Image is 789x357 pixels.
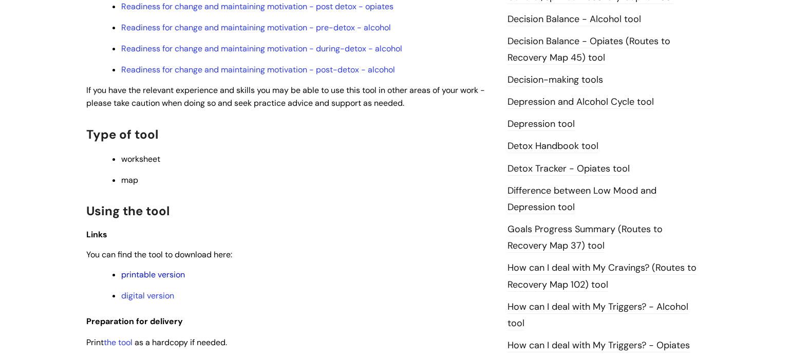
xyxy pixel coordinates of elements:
[508,261,697,291] a: How can I deal with My Cravings? (Routes to Recovery Map 102) tool
[508,300,688,330] a: How can I deal with My Triggers? - Alcohol tool
[508,140,598,153] a: Detox Handbook tool
[121,175,138,185] span: map
[104,337,133,348] a: the tool
[121,269,185,280] a: printable version
[508,223,663,253] a: Goals Progress Summary (Routes to Recovery Map 37) tool
[121,1,393,12] a: Readiness for change and maintaining motivation - post detox - opiates
[508,118,575,131] a: Depression tool
[121,154,160,164] span: worksheet
[121,43,402,54] a: Readiness for change and maintaining motivation - during-detox - alcohol
[86,126,158,142] span: Type of tool
[121,290,174,301] a: digital version
[86,203,170,219] span: Using the tool
[121,64,395,75] a: Readiness for change and maintaining motivation - post-detox - alcohol
[508,162,630,176] a: Detox Tracker - Opiates tool
[86,249,232,260] span: You can find the tool to download here:
[86,85,485,108] span: If you have the relevant experience and skills you may be able to use this tool in other areas of...
[508,13,641,26] a: Decision Balance - Alcohol tool
[508,96,654,109] a: Depression and Alcohol Cycle tool
[135,337,227,348] span: as a hardcopy if needed.
[121,22,391,33] a: Readiness for change and maintaining motivation - pre-detox - alcohol
[86,229,107,240] span: Links
[86,316,183,327] span: Preparation for delivery
[86,337,133,348] span: Print
[508,73,603,87] a: Decision-making tools
[508,35,670,65] a: Decision Balance - Opiates (Routes to Recovery Map 45) tool
[508,184,656,214] a: Difference between Low Mood and Depression tool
